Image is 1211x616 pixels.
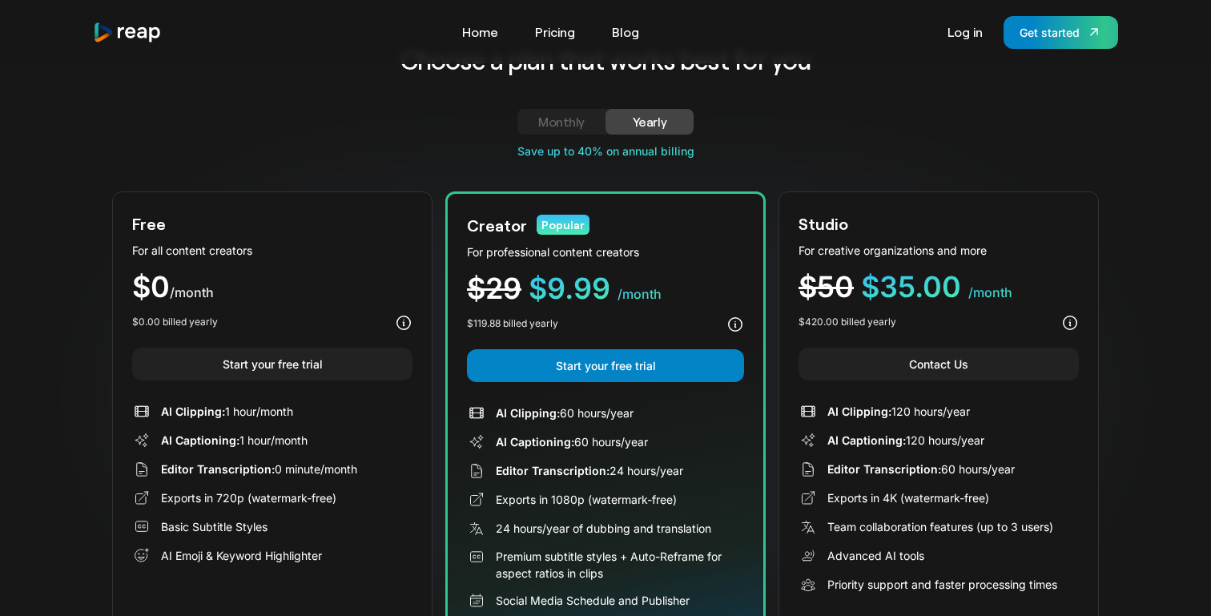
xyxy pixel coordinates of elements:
div: Monthly [537,112,586,131]
div: 1 hour/month [161,432,308,449]
div: Creator [467,213,527,237]
div: 120 hours/year [827,403,970,420]
div: Exports in 720p (watermark-free) [161,489,336,506]
div: Exports in 1080p (watermark-free) [496,491,677,508]
span: AI Clipping: [161,405,225,418]
span: /month [968,284,1012,300]
a: home [93,22,162,43]
a: Home [454,19,506,45]
a: Get started [1004,16,1118,49]
span: $35.00 [861,269,961,304]
div: Advanced AI tools [827,547,924,564]
a: Start your free trial [132,348,412,380]
span: Editor Transcription: [496,464,610,477]
div: 60 hours/year [496,433,648,450]
div: Premium subtitle styles + Auto-Reframe for aspect ratios in clips [496,548,744,582]
div: Priority support and faster processing times [827,576,1057,593]
a: Blog [604,19,647,45]
span: $9.99 [529,271,610,306]
div: 60 hours/year [827,461,1015,477]
span: AI Captioning: [827,433,906,447]
div: Team collaboration features (up to 3 users) [827,518,1053,535]
a: Start your free trial [467,349,744,382]
div: Studio [799,211,848,236]
div: 1 hour/month [161,403,293,420]
div: $0.00 billed yearly [132,315,218,329]
div: 0 minute/month [161,461,357,477]
div: For all content creators [132,242,412,259]
div: $119.88 billed yearly [467,316,558,331]
span: $29 [467,271,521,306]
span: /month [170,284,214,300]
div: For professional content creators [467,244,744,260]
div: 120 hours/year [827,432,984,449]
div: 24 hours/year of dubbing and translation [496,520,711,537]
div: Popular [537,215,589,235]
span: $50 [799,269,854,304]
div: Exports in 4K (watermark-free) [827,489,989,506]
span: Editor Transcription: [827,462,941,476]
div: For creative organizations and more [799,242,1079,259]
span: AI Captioning: [161,433,239,447]
span: AI Clipping: [496,406,560,420]
a: Pricing [527,19,583,45]
div: Save up to 40% on annual billing [112,143,1099,159]
div: 60 hours/year [496,405,634,421]
span: /month [618,286,662,302]
a: Contact Us [799,348,1079,380]
div: 24 hours/year [496,462,683,479]
div: Free [132,211,166,236]
a: Log in [939,19,991,45]
div: $420.00 billed yearly [799,315,896,329]
span: AI Captioning: [496,435,574,449]
div: Social Media Schedule and Publisher [496,592,690,609]
img: reap logo [93,22,162,43]
div: $0 [132,272,412,302]
div: AI Emoji & Keyword Highlighter [161,547,322,564]
div: Get started [1020,24,1080,41]
div: Yearly [625,112,674,131]
span: Editor Transcription: [161,462,275,476]
div: Basic Subtitle Styles [161,518,268,535]
span: AI Clipping: [827,405,891,418]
